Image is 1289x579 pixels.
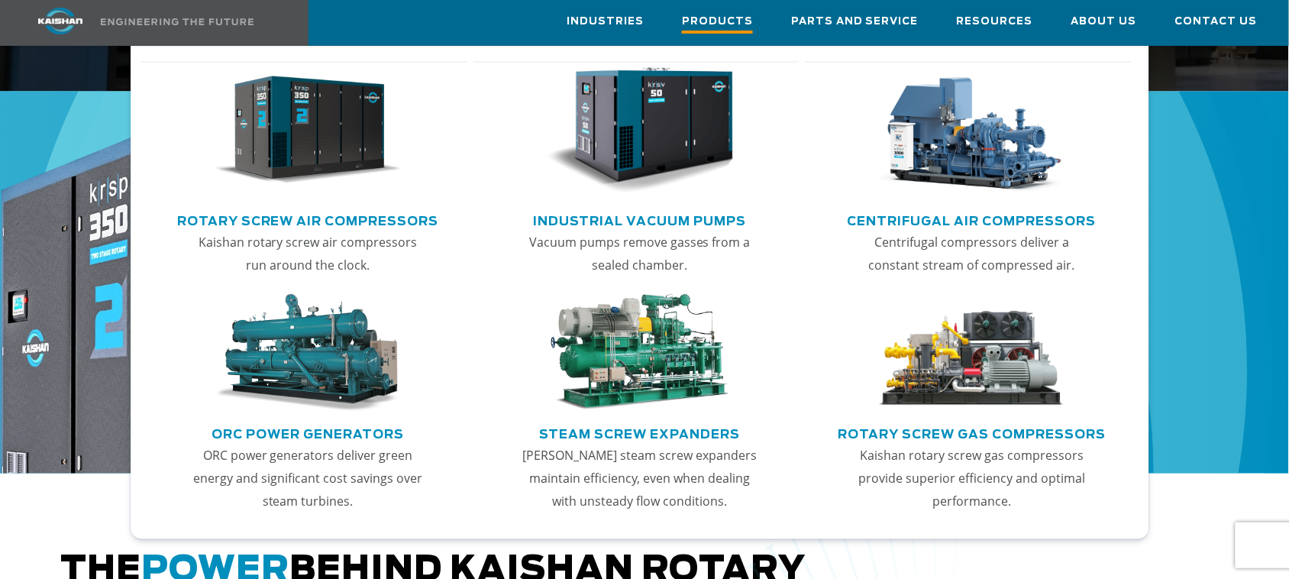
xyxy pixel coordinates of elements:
[567,1,644,42] a: Industries
[189,444,427,513] p: ORC power generators deliver green energy and significant cost savings over steam turbines.
[838,421,1106,444] a: Rotary Screw Gas Compressors
[546,294,734,412] img: thumb-Steam-Screw-Expanders
[957,13,1033,31] span: Resources
[189,231,427,277] p: Kaishan rotary screw air compressors run around the clock.
[212,421,404,444] a: ORC Power Generators
[3,8,118,34] img: kaishan logo
[853,231,1091,277] p: Centrifugal compressors deliver a constant stream of compressed air.
[877,294,1065,412] img: thumb-Rotary-Screw-Gas-Compressors
[546,67,734,194] img: thumb-Industrial-Vacuum-Pumps
[214,67,402,194] img: thumb-Rotary-Screw-Air-Compressors
[853,444,1091,513] p: Kaishan rotary screw gas compressors provide superior efficiency and optimal performance.
[1071,1,1137,42] a: About Us
[848,208,1097,231] a: Centrifugal Air Compressors
[1071,13,1137,31] span: About Us
[567,13,644,31] span: Industries
[177,208,439,231] a: Rotary Screw Air Compressors
[521,444,759,513] p: [PERSON_NAME] steam screw expanders maintain efficiency, even when dealing with unsteady flow con...
[791,1,919,42] a: Parts and Service
[957,1,1033,42] a: Resources
[791,13,919,31] span: Parts and Service
[101,18,254,25] img: Engineering the future
[214,294,402,412] img: thumb-ORC-Power-Generators
[682,13,753,34] span: Products
[539,421,740,444] a: Steam Screw Expanders
[877,67,1065,194] img: thumb-Centrifugal-Air-Compressors
[682,1,753,45] a: Products
[533,208,746,231] a: Industrial Vacuum Pumps
[521,231,759,277] p: Vacuum pumps remove gasses from a sealed chamber.
[1175,1,1258,42] a: Contact Us
[1175,13,1258,31] span: Contact Us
